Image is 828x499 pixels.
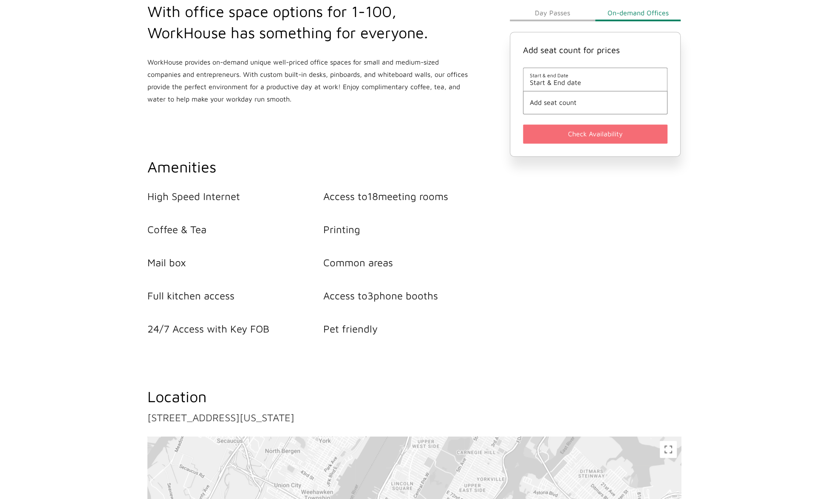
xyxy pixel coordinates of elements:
button: On-demand Offices [595,4,681,21]
li: Printing [323,223,500,235]
li: High Speed Internet [147,190,324,202]
li: Full kitchen access [147,290,324,302]
li: Coffee & Tea [147,223,324,235]
h2: With office space options for 1-100, WorkHouse has something for everyone. [147,1,469,43]
li: Common areas [323,257,500,268]
li: Mail box [147,257,324,268]
button: Add seat count [530,99,661,107]
span: Start & end Date [530,73,661,79]
h2: Location [147,386,681,407]
h2: Amenities [147,156,500,178]
h4: Add seat count for prices [523,45,668,55]
span: Start & End date [530,79,661,87]
p: WorkHouse provides on-demand unique well-priced office spaces for small and medium-sized companie... [147,56,469,105]
li: Pet friendly [323,323,500,335]
li: 24/7 Access with Key FOB [147,323,324,335]
button: Day Passes [510,4,595,21]
button: Toggle fullscreen view [660,441,677,458]
li: Access to 18 meeting rooms [323,190,500,202]
button: Check Availability [523,124,668,144]
li: Access to 3 phone booths [323,290,500,302]
a: [STREET_ADDRESS][US_STATE] [147,412,294,423]
button: Start & end DateStart & End date [530,73,661,87]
